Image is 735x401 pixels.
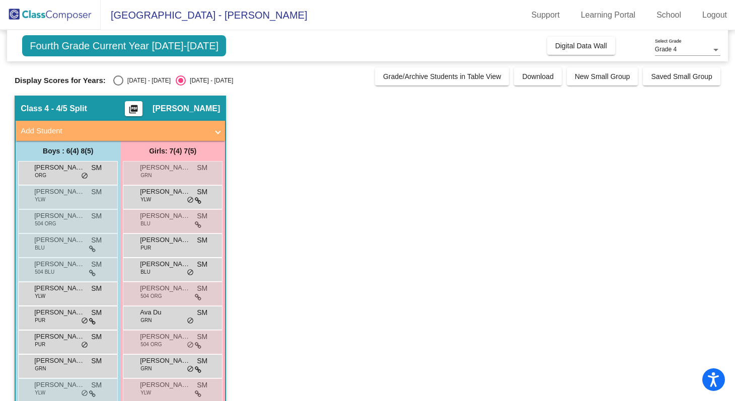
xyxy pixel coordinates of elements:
[153,104,220,114] span: [PERSON_NAME]
[91,283,102,294] span: SM
[35,268,54,276] span: 504 BLU
[35,365,46,372] span: GRN
[140,389,151,396] span: YLW
[81,389,88,397] span: do_not_disturb_alt
[197,380,207,390] span: SM
[197,187,207,197] span: SM
[101,7,307,23] span: [GEOGRAPHIC_DATA] - [PERSON_NAME]
[34,259,85,269] span: [PERSON_NAME]
[91,163,102,173] span: SM
[34,356,85,366] span: [PERSON_NAME]
[34,380,85,390] span: [PERSON_NAME]
[197,211,207,221] span: SM
[187,269,194,277] span: do_not_disturb_alt
[140,292,162,300] span: 504 ORG
[187,196,194,204] span: do_not_disturb_alt
[648,7,689,23] a: School
[21,104,87,114] span: Class 4 - 4/5 Split
[524,7,568,23] a: Support
[197,356,207,366] span: SM
[91,332,102,342] span: SM
[34,307,85,317] span: [PERSON_NAME]
[567,67,638,86] button: New Small Group
[113,75,233,86] mat-radio-group: Select an option
[35,341,45,348] span: PUR
[140,332,190,342] span: [PERSON_NAME]
[35,316,45,324] span: PUR
[81,341,88,349] span: do_not_disturb_alt
[140,341,162,348] span: 504 ORG
[140,307,190,317] span: Ava Du
[34,163,85,173] span: [PERSON_NAME]
[375,67,509,86] button: Grade/Archive Students in Table View
[140,316,152,324] span: GRN
[34,235,85,245] span: [PERSON_NAME]
[140,365,152,372] span: GRN
[81,317,88,325] span: do_not_disturb_alt
[197,307,207,318] span: SM
[35,244,44,252] span: BLU
[573,7,644,23] a: Learning Portal
[34,211,85,221] span: [PERSON_NAME] [PERSON_NAME]
[186,76,233,85] div: [DATE] - [DATE]
[383,72,501,81] span: Grade/Archive Students in Table View
[140,356,190,366] span: [PERSON_NAME]
[694,7,735,23] a: Logout
[197,163,207,173] span: SM
[35,220,56,227] span: 504 ORG
[522,72,553,81] span: Download
[35,196,45,203] span: YLW
[555,42,607,50] span: Digital Data Wall
[34,332,85,342] span: [PERSON_NAME]
[575,72,630,81] span: New Small Group
[655,46,677,53] span: Grade 4
[140,220,150,227] span: BLU
[651,72,712,81] span: Saved Small Group
[91,235,102,246] span: SM
[91,380,102,390] span: SM
[21,125,208,137] mat-panel-title: Add Student
[34,283,85,293] span: [PERSON_NAME]
[187,317,194,325] span: do_not_disturb_alt
[187,365,194,373] span: do_not_disturb_alt
[91,307,102,318] span: SM
[140,244,151,252] span: PUR
[547,37,615,55] button: Digital Data Wall
[140,196,151,203] span: YLW
[140,235,190,245] span: [PERSON_NAME]
[35,389,45,396] span: YLW
[197,283,207,294] span: SM
[140,259,190,269] span: [PERSON_NAME]
[91,211,102,221] span: SM
[197,235,207,246] span: SM
[514,67,561,86] button: Download
[35,172,46,179] span: ORG
[140,380,190,390] span: [PERSON_NAME]
[140,163,190,173] span: [PERSON_NAME]
[16,121,225,141] mat-expansion-panel-header: Add Student
[197,259,207,270] span: SM
[187,341,194,349] span: do_not_disturb_alt
[123,76,171,85] div: [DATE] - [DATE]
[34,187,85,197] span: [PERSON_NAME]
[91,259,102,270] span: SM
[16,141,120,161] div: Boys : 6(4) 8(5)
[22,35,226,56] span: Fourth Grade Current Year [DATE]-[DATE]
[125,101,142,116] button: Print Students Details
[643,67,720,86] button: Saved Small Group
[197,332,207,342] span: SM
[35,292,45,300] span: YLW
[120,141,225,161] div: Girls: 7(4) 7(5)
[140,172,152,179] span: GRN
[140,283,190,293] span: [PERSON_NAME]
[140,187,190,197] span: [PERSON_NAME]
[91,187,102,197] span: SM
[81,172,88,180] span: do_not_disturb_alt
[127,104,139,118] mat-icon: picture_as_pdf
[15,76,106,85] span: Display Scores for Years:
[140,211,190,221] span: [PERSON_NAME]
[91,356,102,366] span: SM
[140,268,150,276] span: BLU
